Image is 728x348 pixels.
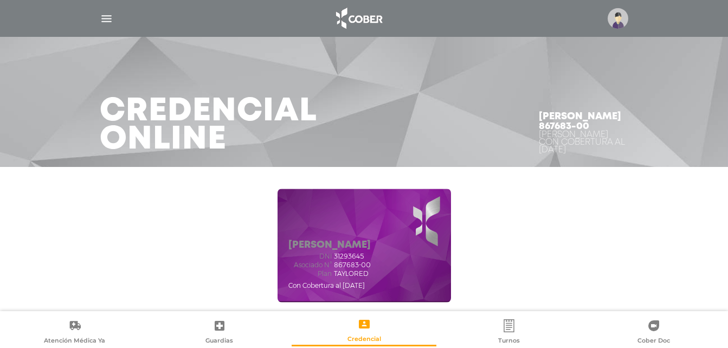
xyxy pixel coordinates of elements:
[330,5,387,31] img: logo_cober_home-white.png
[539,131,629,154] div: [PERSON_NAME] Con Cobertura al [DATE]
[334,270,369,278] span: TAYLORED
[498,337,520,346] span: Turnos
[100,12,113,25] img: Cober_menu-lines-white.svg
[44,337,105,346] span: Atención Médica Ya
[288,240,371,252] h5: [PERSON_NAME]
[581,319,726,346] a: Cober Doc
[100,98,317,154] h3: Credencial Online
[288,270,332,278] span: Plan
[347,335,381,345] span: Credencial
[288,281,365,289] span: Con Cobertura al [DATE]
[436,319,581,346] a: Turnos
[147,319,292,346] a: Guardias
[288,253,332,260] span: dni
[539,112,629,131] h4: [PERSON_NAME] 867683-00
[288,261,332,269] span: Asociado N°
[205,337,233,346] span: Guardias
[2,319,147,346] a: Atención Médica Ya
[334,261,371,269] span: 867683-00
[608,8,628,29] img: profile-placeholder.svg
[637,337,670,346] span: Cober Doc
[292,317,436,345] a: Credencial
[334,253,364,260] span: 31293645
